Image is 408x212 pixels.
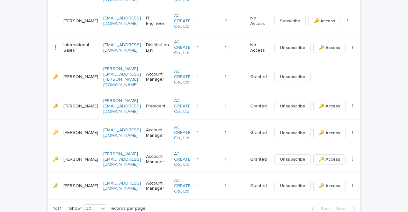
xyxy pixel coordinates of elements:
[225,182,228,189] p: 1
[63,18,98,24] p: [PERSON_NAME]
[274,101,311,111] button: Unsubscribe
[319,183,340,189] span: 🔑 Access
[53,102,60,109] p: 🔑
[48,61,367,93] tr: 🔑🔑 [PERSON_NAME][PERSON_NAME][EMAIL_ADDRESS][PERSON_NAME][DOMAIN_NAME]Account ManagerAC CREATE Co...
[319,45,340,51] span: 🔑 Access
[333,206,360,212] button: Next
[63,157,98,162] p: [PERSON_NAME]
[146,72,169,83] p: Account Manager
[225,129,228,135] p: 1
[103,152,141,167] a: [PERSON_NAME][EMAIL_ADDRESS][DOMAIN_NAME]
[110,206,146,211] p: records per page
[225,102,228,109] p: 1
[63,74,98,80] p: [PERSON_NAME]
[174,125,192,141] a: AC CREATE Co., Ltd.
[146,16,169,26] p: IT Engineer
[48,120,367,146] tr: 🔑🔑 [PERSON_NAME][EMAIL_ADDRESS][DOMAIN_NAME]Account ManagerAC CREATE Co., Ltd. 11 11 GrantedUnsub...
[274,16,306,26] button: Subscribe
[280,103,305,109] span: Unsubscribe
[197,73,200,80] p: 1
[63,42,98,53] p: International Sales
[197,182,200,189] p: 1
[103,181,141,191] a: [EMAIL_ADDRESS][DOMAIN_NAME]
[225,156,228,162] p: 1
[250,16,267,26] p: No Access
[103,128,141,138] a: [EMAIL_ADDRESS][DOMAIN_NAME]
[250,157,267,162] p: Granted
[146,181,169,192] p: Account Manager
[336,207,350,211] span: Next
[280,74,305,80] span: Unsubscribe
[313,101,346,111] button: 🔑 Access
[225,17,229,24] p: 0
[103,67,141,87] a: [PERSON_NAME][EMAIL_ADDRESS][PERSON_NAME][DOMAIN_NAME]
[306,206,333,212] button: Back
[174,178,192,194] a: AC CREATE Co., Ltd.
[146,128,169,138] p: Account Manager
[274,181,311,191] button: Unsubscribe
[146,104,169,109] p: President
[174,69,192,85] a: AC CREATE Co., Ltd.
[48,93,367,119] tr: 🔑🔑 [PERSON_NAME][PERSON_NAME][EMAIL_ADDRESS][DOMAIN_NAME]PresidentAC CREATE Co., Ltd. 11 11 Grant...
[197,44,200,50] p: 1
[174,40,192,55] a: AC CREATE Co., Ltd.
[103,43,141,53] a: [EMAIL_ADDRESS][DOMAIN_NAME]
[319,103,340,109] span: 🔑 Access
[53,182,60,189] p: 🔑
[274,72,311,82] button: Unsubscribe
[319,156,340,163] span: 🔑 Access
[280,183,305,189] span: Unsubscribe
[280,130,305,136] span: Unsubscribe
[146,154,169,165] p: Account Manager
[69,206,81,211] p: Show
[53,73,60,80] p: 🔑
[53,44,60,50] p: ❗️
[308,16,340,26] button: 🔑 Access
[250,74,267,80] p: Granted
[250,42,267,53] p: No Access
[174,151,192,167] a: AC CREATE Co., Ltd.
[274,43,311,53] button: Unsubscribe
[197,156,200,162] p: 1
[103,99,141,114] a: [PERSON_NAME][EMAIL_ADDRESS][DOMAIN_NAME]
[53,156,60,162] p: 🔑
[319,130,340,136] span: 🔑 Access
[280,156,305,163] span: Unsubscribe
[280,45,305,51] span: Unsubscribe
[313,43,346,53] button: 🔑 Access
[250,104,267,109] p: Granted
[197,17,200,24] p: 1
[174,13,192,29] a: AC CREATE Co., Ltd.
[250,183,267,189] p: Granted
[53,129,60,135] p: 🔑
[103,16,141,26] a: [EMAIL_ADDRESS][DOMAIN_NAME]
[84,205,99,212] div: 30
[197,129,200,135] p: 1
[197,102,200,109] p: 1
[146,42,169,53] p: Distribution List
[250,130,267,135] p: Granted
[174,98,192,114] a: AC CREATE Co., Ltd.
[63,183,98,189] p: [PERSON_NAME]
[274,154,311,164] button: Unsubscribe
[63,104,98,109] p: [PERSON_NAME]
[313,128,346,138] button: 🔑 Access
[48,173,367,199] tr: 🔑🔑 [PERSON_NAME][EMAIL_ADDRESS][DOMAIN_NAME]Account ManagerAC CREATE Co., Ltd. 11 11 GrantedUnsub...
[274,128,311,138] button: Unsubscribe
[63,130,98,135] p: [PERSON_NAME]
[48,8,367,34] tr: [PERSON_NAME][EMAIL_ADDRESS][DOMAIN_NAME]IT EngineerAC CREATE Co., Ltd. 11 00 No AccessSubscribe🔑...
[225,73,228,80] p: 1
[317,207,331,211] span: Back
[313,181,346,191] button: 🔑 Access
[48,146,367,172] tr: 🔑🔑 [PERSON_NAME][PERSON_NAME][EMAIL_ADDRESS][DOMAIN_NAME]Account ManagerAC CREATE Co., Ltd. 11 11...
[225,44,228,50] p: 1
[48,34,367,61] tr: ❗️❗️ International Sales[EMAIL_ADDRESS][DOMAIN_NAME]Distribution ListAC CREATE Co., Ltd. 11 11 No...
[313,154,346,164] button: 🔑 Access
[280,18,300,24] span: Subscribe
[314,18,335,24] span: 🔑 Access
